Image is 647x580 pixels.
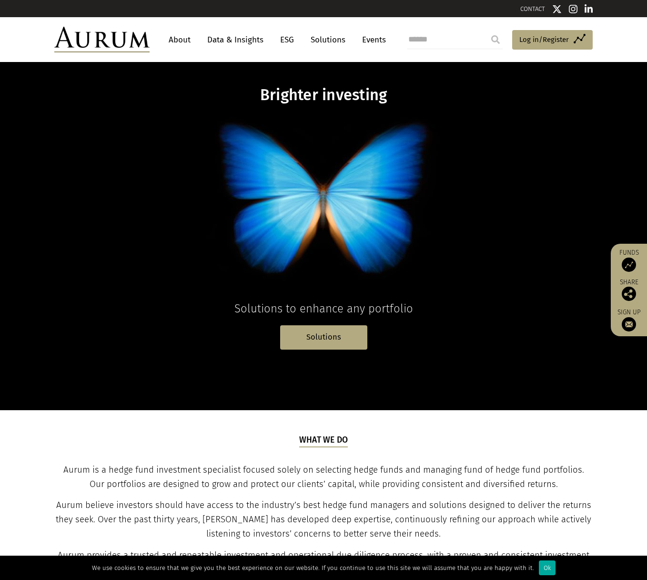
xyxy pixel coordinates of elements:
[140,86,507,104] h1: Brighter investing
[616,308,642,331] a: Sign up
[616,279,642,301] div: Share
[519,34,569,45] span: Log in/Register
[54,27,150,52] img: Aurum
[234,302,413,315] span: Solutions to enhance any portfolio
[280,325,367,350] a: Solutions
[202,31,268,49] a: Data & Insights
[164,31,195,49] a: About
[569,4,577,14] img: Instagram icon
[622,287,636,301] img: Share this post
[520,5,545,12] a: CONTACT
[357,31,386,49] a: Events
[622,258,636,272] img: Access Funds
[622,317,636,331] img: Sign up to our newsletter
[512,30,593,50] a: Log in/Register
[539,560,556,575] div: Ok
[306,31,350,49] a: Solutions
[552,4,562,14] img: Twitter icon
[58,550,589,575] span: Aurum provides a trusted and repeatable investment and operational due diligence process, with a ...
[616,249,642,272] a: Funds
[585,4,593,14] img: Linkedin icon
[486,30,505,49] input: Submit
[299,434,348,447] h5: What we do
[56,500,591,539] span: Aurum believe investors should have access to the industry’s best hedge fund managers and solutio...
[63,465,584,489] span: Aurum is a hedge fund investment specialist focused solely on selecting hedge funds and managing ...
[275,31,299,49] a: ESG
